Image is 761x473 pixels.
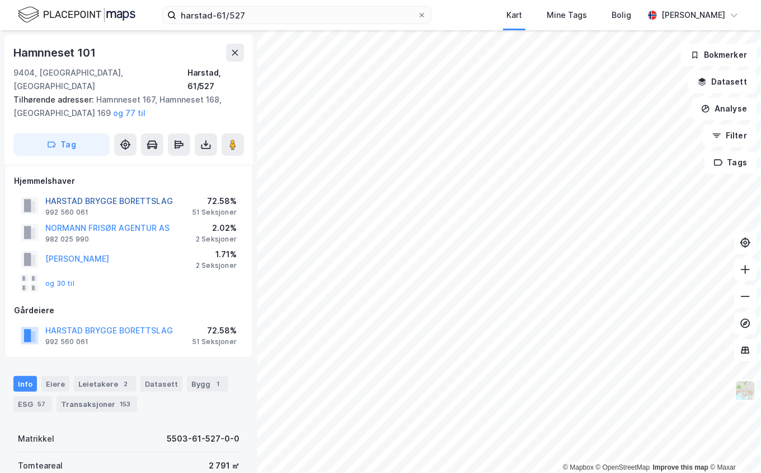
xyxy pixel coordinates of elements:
[192,194,237,208] div: 72.58%
[140,376,182,392] div: Datasett
[692,98,757,120] button: Analyse
[196,235,237,244] div: 2 Seksjoner
[612,8,631,22] div: Bolig
[187,376,228,392] div: Bygg
[703,124,757,147] button: Filter
[74,376,136,392] div: Leietakere
[120,378,131,389] div: 2
[688,71,757,93] button: Datasett
[661,8,725,22] div: [PERSON_NAME]
[13,376,37,392] div: Info
[705,419,761,473] iframe: Chat Widget
[35,398,48,410] div: 57
[735,380,756,401] img: Z
[176,7,417,24] input: Søk på adresse, matrikkel, gårdeiere, leietakere eller personer
[118,398,133,410] div: 153
[18,432,54,446] div: Matrikkel
[705,419,761,473] div: Kontrollprogram for chat
[41,376,69,392] div: Eiere
[45,337,88,346] div: 992 560 061
[192,337,237,346] div: 51 Seksjoner
[209,459,239,472] div: 2 791 ㎡
[596,463,650,471] a: OpenStreetMap
[13,66,187,93] div: 9404, [GEOGRAPHIC_DATA], [GEOGRAPHIC_DATA]
[18,459,63,472] div: Tomteareal
[563,463,594,471] a: Mapbox
[14,174,243,188] div: Hjemmelshaver
[196,221,237,235] div: 2.02%
[13,93,235,120] div: Hamnneset 167, Hamnneset 168, [GEOGRAPHIC_DATA] 169
[18,5,135,25] img: logo.f888ab2527a4732fd821a326f86c7f29.svg
[547,8,587,22] div: Mine Tags
[681,44,757,66] button: Bokmerker
[704,151,757,174] button: Tags
[196,248,237,261] div: 1.71%
[192,208,237,217] div: 51 Seksjoner
[13,396,52,412] div: ESG
[45,208,88,217] div: 992 560 061
[13,95,96,104] span: Tilhørende adresser:
[13,133,110,156] button: Tag
[187,66,244,93] div: Harstad, 61/527
[45,235,89,244] div: 982 025 990
[213,378,224,389] div: 1
[167,432,239,446] div: 5503-61-527-0-0
[57,396,137,412] div: Transaksjoner
[192,324,237,337] div: 72.58%
[14,304,243,317] div: Gårdeiere
[506,8,522,22] div: Kart
[13,44,97,62] div: Hamnneset 101
[653,463,708,471] a: Improve this map
[196,261,237,270] div: 2 Seksjoner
